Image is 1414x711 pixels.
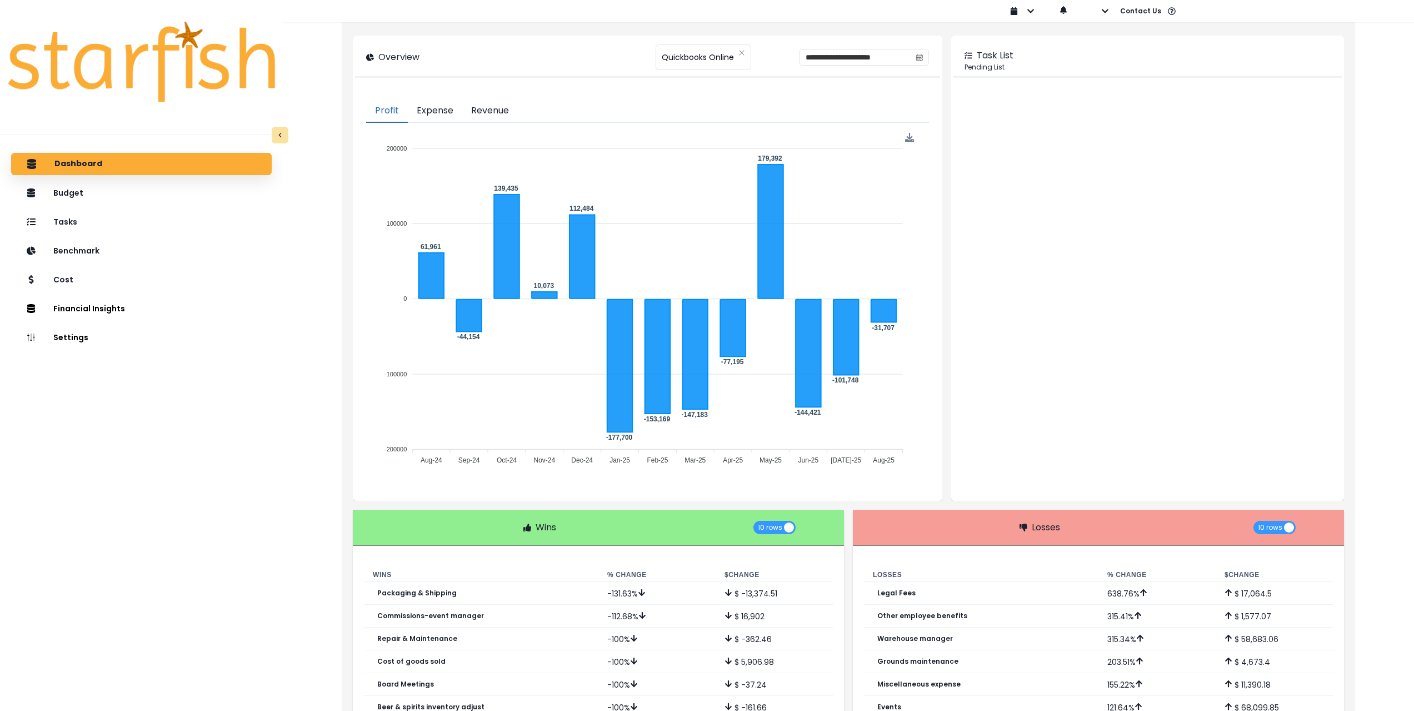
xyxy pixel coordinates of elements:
[1098,582,1216,605] td: 638.76 %
[11,240,272,262] button: Benchmark
[864,568,1098,582] th: Losses
[965,62,1331,72] p: Pending List
[760,457,782,465] tspan: May-25
[598,628,716,650] td: -100 %
[877,612,967,620] p: Other employee benefits
[1098,568,1216,582] th: % Change
[572,457,593,465] tspan: Dec-24
[598,568,716,582] th: % Change
[408,100,462,123] button: Expense
[977,49,1013,62] p: Task List
[1216,605,1333,628] td: $ 1,577.07
[1098,628,1216,650] td: 315.34 %
[905,133,915,142] img: Download Profit
[716,673,833,696] td: $ -37.24
[403,295,407,302] tspan: 0
[497,457,517,465] tspan: Oct-24
[716,568,833,582] th: $ Change
[598,605,716,628] td: -112.68 %
[1216,650,1333,673] td: $ 4,673.4
[723,457,743,465] tspan: Apr-25
[598,582,716,605] td: -131.63 %
[738,49,745,56] svg: close
[873,457,895,465] tspan: Aug-25
[11,182,272,204] button: Budget
[53,217,77,227] p: Tasks
[1258,521,1282,534] span: 10 rows
[1098,650,1216,673] td: 203.51 %
[421,457,442,465] tspan: Aug-24
[877,680,961,688] p: Miscellaneous expense
[384,446,407,453] tspan: -200000
[1216,582,1333,605] td: $ 17,064.5
[716,650,833,673] td: $ 5,906.98
[377,635,457,643] p: Repair & Maintenance
[11,211,272,233] button: Tasks
[609,457,630,465] tspan: Jan-25
[598,650,716,673] td: -100 %
[54,159,102,169] p: Dashboard
[462,100,518,123] button: Revenue
[1216,628,1333,650] td: $ 58,683.06
[1216,673,1333,696] td: $ 11,390.18
[377,680,434,688] p: Board Meetings
[536,521,556,534] p: Wins
[1098,605,1216,628] td: 315.41 %
[716,628,833,650] td: $ -362.46
[877,635,953,643] p: Warehouse manager
[377,703,484,711] p: Beer & spirits inventory adjust
[458,457,480,465] tspan: Sep-24
[1098,673,1216,696] td: 155.22 %
[387,145,407,152] tspan: 200000
[877,703,901,711] p: Events
[647,457,668,465] tspan: Feb-25
[685,457,706,465] tspan: Mar-25
[716,605,833,628] td: $ 16,902
[798,457,819,465] tspan: Jun-25
[377,612,484,620] p: Commissions-event manager
[53,246,99,256] p: Benchmark
[1216,568,1333,582] th: $ Change
[738,47,745,58] button: Clear
[377,589,457,597] p: Packaging & Shipping
[378,51,419,64] p: Overview
[662,46,734,69] span: Quickbooks Online
[905,133,915,142] div: Menu
[11,269,272,291] button: Cost
[11,153,272,175] button: Dashboard
[916,53,923,61] svg: calendar
[877,589,916,597] p: Legal Fees
[387,220,407,227] tspan: 100000
[53,188,83,198] p: Budget
[716,582,833,605] td: $ -13,374.51
[534,457,556,465] tspan: Nov-24
[831,457,862,465] tspan: [DATE]-25
[598,673,716,696] td: -100 %
[377,658,446,665] p: Cost of goods sold
[53,275,73,285] p: Cost
[366,100,408,123] button: Profit
[11,297,272,320] button: Financial Insights
[1032,521,1060,534] p: Losses
[877,658,958,665] p: Grounds maintenance
[384,371,407,377] tspan: -100000
[11,326,272,349] button: Settings
[364,568,598,582] th: Wins
[758,521,782,534] span: 10 rows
